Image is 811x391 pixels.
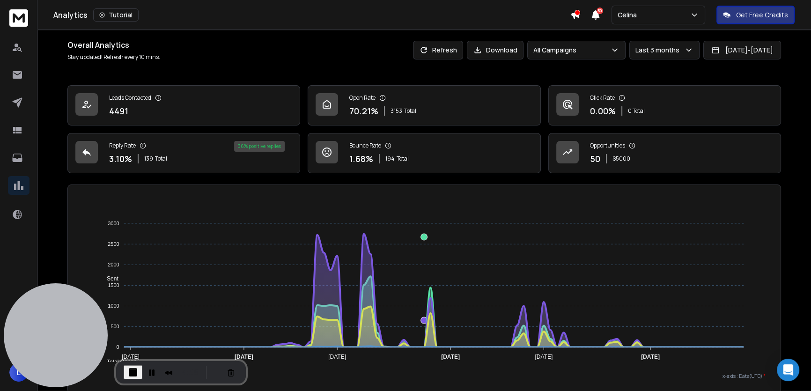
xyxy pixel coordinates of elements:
[53,8,570,22] div: Analytics
[442,354,460,360] tspan: [DATE]
[597,7,603,14] span: 50
[349,104,378,118] p: 70.21 %
[67,85,300,125] a: Leads Contacted4491
[109,142,136,149] p: Reply Rate
[122,354,140,360] tspan: [DATE]
[590,94,615,102] p: Click Rate
[109,152,132,165] p: 3.10 %
[349,152,373,165] p: 1.68 %
[385,155,395,162] span: 194
[117,344,119,350] tspan: 0
[108,221,119,226] tspan: 3000
[590,104,616,118] p: 0.00 %
[486,45,517,55] p: Download
[736,10,788,20] p: Get Free Credits
[467,41,523,59] button: Download
[612,155,630,162] p: $ 5000
[234,141,285,152] div: 36 % positive replies
[618,10,641,20] p: Celina
[329,354,347,360] tspan: [DATE]
[108,241,119,247] tspan: 2500
[108,262,119,267] tspan: 2000
[100,359,137,365] span: Total Opens
[67,39,160,51] h1: Overall Analytics
[67,53,160,61] p: Stay updated! Refresh every 10 mins.
[590,152,600,165] p: 50
[533,45,580,55] p: All Campaigns
[308,133,540,173] a: Bounce Rate1.68%194Total
[100,275,118,282] span: Sent
[777,359,799,381] div: Open Intercom Messenger
[548,133,781,173] a: Opportunities50$5000
[109,94,151,102] p: Leads Contacted
[397,155,409,162] span: Total
[83,373,766,380] p: x-axis : Date(UTC)
[703,41,781,59] button: [DATE]-[DATE]
[155,155,167,162] span: Total
[111,324,119,329] tspan: 500
[349,94,376,102] p: Open Rate
[108,282,119,288] tspan: 1500
[548,85,781,125] a: Click Rate0.00%0 Total
[432,45,457,55] p: Refresh
[108,303,119,309] tspan: 1000
[109,104,128,118] p: 4491
[349,142,381,149] p: Bounce Rate
[590,142,625,149] p: Opportunities
[93,8,139,22] button: Tutorial
[235,354,253,360] tspan: [DATE]
[716,6,795,24] button: Get Free Credits
[413,41,463,59] button: Refresh
[144,155,153,162] span: 139
[391,107,402,115] span: 3153
[308,85,540,125] a: Open Rate70.21%3153Total
[404,107,416,115] span: Total
[635,45,683,55] p: Last 3 months
[67,133,300,173] a: Reply Rate3.10%139Total36% positive replies
[628,107,645,115] p: 0 Total
[535,354,553,360] tspan: [DATE]
[641,354,660,360] tspan: [DATE]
